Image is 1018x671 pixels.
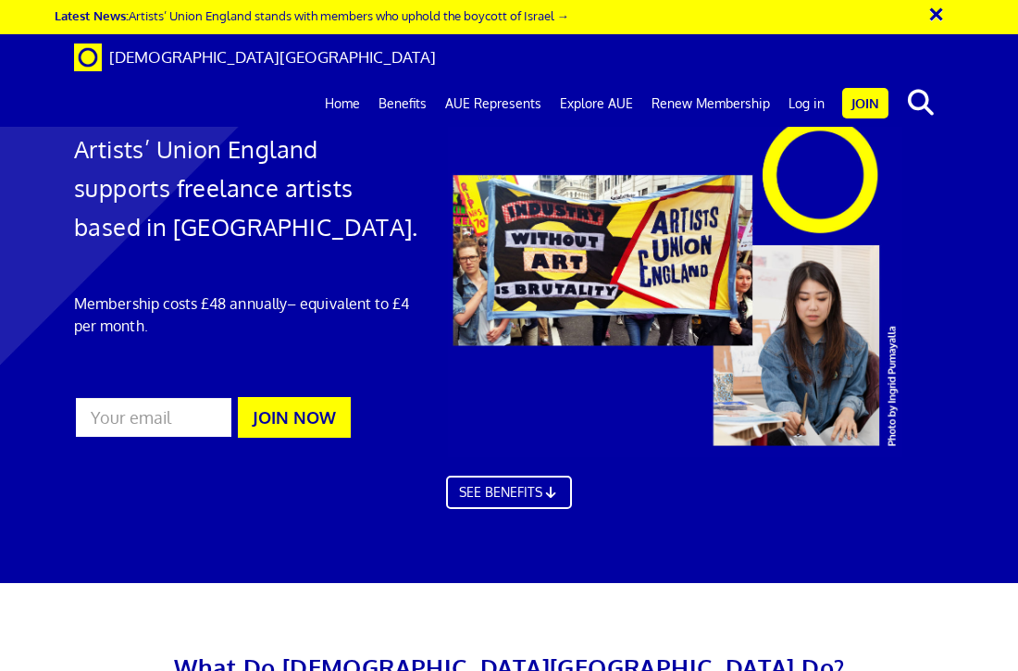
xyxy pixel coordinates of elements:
p: Membership costs £48 annually – equivalent to £4 per month. [74,292,420,337]
a: Brand [DEMOGRAPHIC_DATA][GEOGRAPHIC_DATA] [60,34,450,81]
a: Benefits [369,81,436,127]
strong: Latest News: [55,7,129,23]
a: Renew Membership [642,81,779,127]
h1: Artists’ Union England supports freelance artists based in [GEOGRAPHIC_DATA]. [74,130,420,246]
a: Explore AUE [551,81,642,127]
a: Home [316,81,369,127]
button: JOIN NOW [238,397,351,438]
a: AUE Represents [436,81,551,127]
span: [DEMOGRAPHIC_DATA][GEOGRAPHIC_DATA] [109,47,436,67]
a: Latest News:Artists’ Union England stands with members who uphold the boycott of Israel → [55,7,569,23]
a: SEE BENEFITS [446,476,572,509]
a: Log in [779,81,834,127]
button: search [892,83,949,122]
input: Your email [74,396,233,439]
a: Join [842,88,888,118]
